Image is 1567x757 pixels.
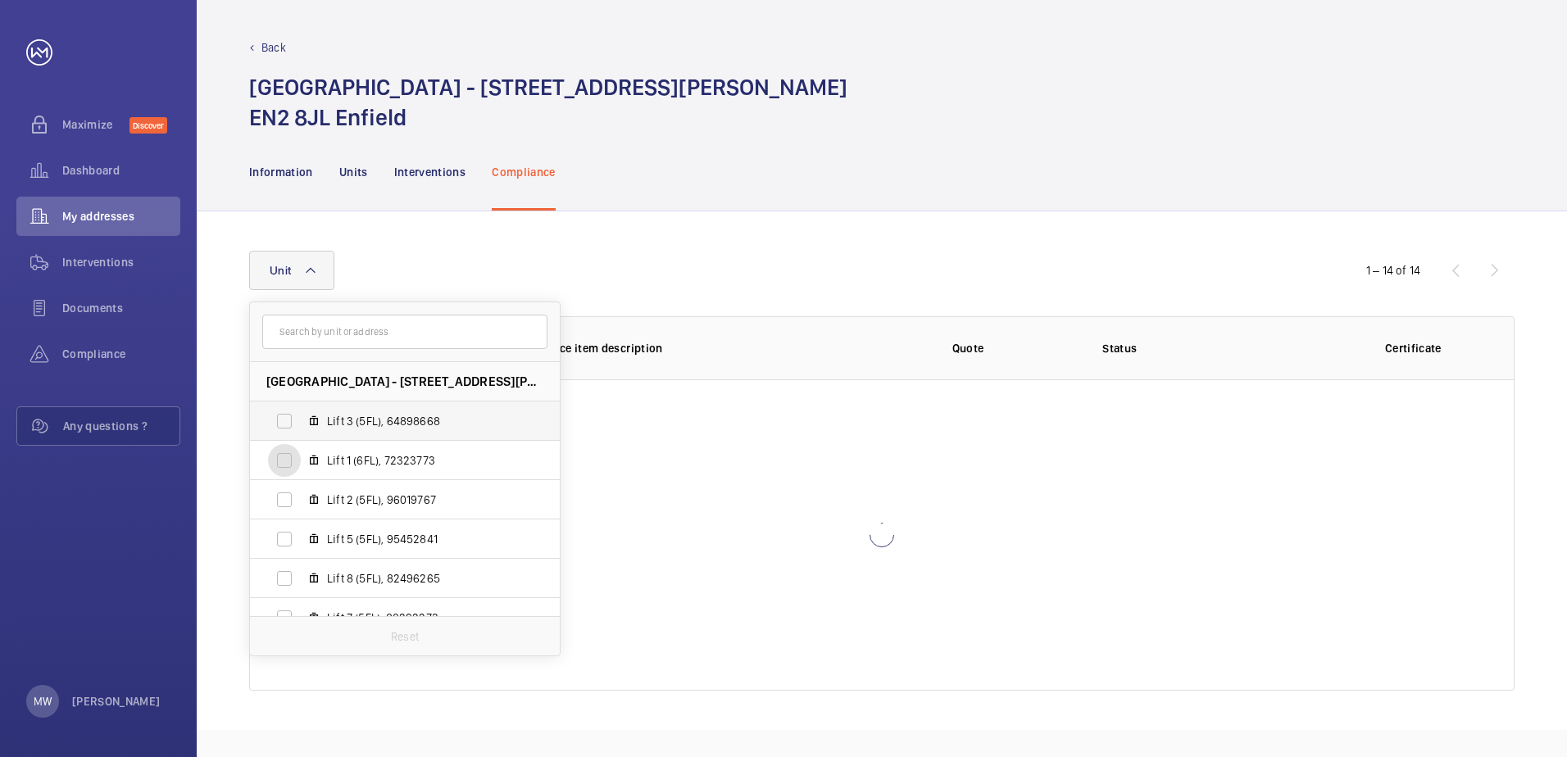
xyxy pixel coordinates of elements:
[327,570,517,587] span: Lift 8 (5FL), 82496265
[394,164,466,180] p: Interventions
[249,164,313,180] p: Information
[492,164,556,180] p: Compliance
[249,72,847,133] h1: [GEOGRAPHIC_DATA] - [STREET_ADDRESS][PERSON_NAME] EN2 8JL Enfield
[327,531,517,547] span: Lift 5 (5FL), 95452841
[1102,340,1319,356] p: Status
[266,373,543,390] span: [GEOGRAPHIC_DATA] - [STREET_ADDRESS][PERSON_NAME]
[62,300,180,316] span: Documents
[34,693,52,709] p: MW
[520,340,833,356] p: Insurance item description
[262,315,547,349] input: Search by unit or address
[270,264,291,277] span: Unit
[62,162,180,179] span: Dashboard
[62,208,180,224] span: My addresses
[1366,262,1420,279] div: 1 – 14 of 14
[72,693,161,709] p: [PERSON_NAME]
[62,254,180,270] span: Interventions
[261,39,286,56] p: Back
[327,413,517,429] span: Lift 3 (5FL), 64898668
[62,116,129,133] span: Maximize
[391,628,419,645] p: Reset
[249,251,334,290] button: Unit
[339,164,368,180] p: Units
[952,340,984,356] p: Quote
[327,610,517,626] span: Lift 7 (5FL), 88292273
[129,117,167,134] span: Discover
[63,418,179,434] span: Any questions ?
[62,346,180,362] span: Compliance
[327,452,517,469] span: Lift 1 (6FL), 72323773
[327,492,517,508] span: Lift 2 (5FL), 96019767
[1346,340,1481,356] p: Certificate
